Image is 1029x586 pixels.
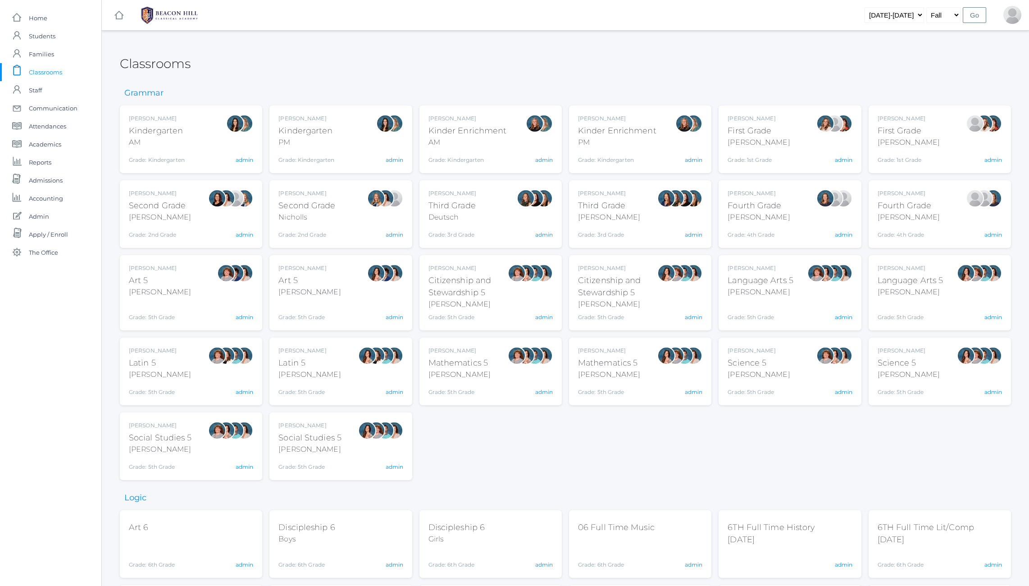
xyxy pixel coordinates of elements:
div: Cari Burke [235,264,253,282]
div: Grade: 3rd Grade [428,226,476,239]
div: Sarah Bence [807,264,825,282]
span: Communication [29,99,77,117]
div: [PERSON_NAME] [878,287,943,298]
div: Grade: 4th Grade [878,226,940,239]
div: Mathematics 5 [578,357,640,369]
div: [PERSON_NAME] [129,369,191,380]
div: Grade: 3rd Grade [578,226,640,239]
div: Citizenship and Stewardship 5 [428,275,508,299]
div: Sarah Bence [816,347,834,365]
div: [PERSON_NAME] [428,114,507,123]
div: Language Arts 5 [878,275,943,287]
div: [PERSON_NAME] [428,264,508,272]
div: Kinder Enrichment [578,125,656,137]
a: admin [685,561,702,568]
div: Language Arts 5 [728,275,793,287]
div: Jaimie Watson [825,114,843,133]
div: 6TH Full Time History [DATE] [728,522,843,546]
div: Rebecca Salazar [217,421,235,439]
div: Westen Taylor [975,264,993,282]
div: [PERSON_NAME] [428,369,491,380]
div: Heather Porter [834,189,852,207]
div: Grade: Kindergarten [278,151,334,164]
div: Grade: Kindergarten [129,151,185,164]
div: Discipleship 6 [428,522,485,534]
div: [PERSON_NAME] [728,212,790,223]
div: Sarah Bence [508,347,526,365]
div: Carolyn Sugimoto [376,264,394,282]
div: Kinder Enrichment [428,125,507,137]
div: Lydia Chaffin [966,189,984,207]
div: Westen Taylor [825,264,843,282]
div: Grade: 5th Grade [878,301,943,321]
div: [PERSON_NAME] [129,114,185,123]
div: [PERSON_NAME] [878,114,940,123]
div: [PERSON_NAME] [129,421,192,430]
a: admin [386,561,403,568]
div: Deutsch [428,212,476,223]
div: [PERSON_NAME] [129,264,191,272]
div: Cari Burke [684,264,702,282]
div: [PERSON_NAME] [129,444,192,455]
div: Grade: 5th Grade [428,384,491,396]
div: Jordyn Dewey [376,114,394,133]
div: Mathematics 5 [428,357,491,369]
div: Heather Wallock [834,114,852,133]
h2: Classrooms [120,57,191,71]
div: Cari Burke [385,347,403,365]
div: [PERSON_NAME] [728,189,790,197]
div: [PERSON_NAME] [578,347,640,355]
div: [PERSON_NAME] [578,189,640,197]
div: Latin 5 [129,357,191,369]
div: Westen Taylor [675,264,693,282]
div: Grade: 6th Grade [428,548,485,569]
div: Courtney Nicholls [367,189,385,207]
div: Discipleship 6 [278,522,335,534]
div: Grade: 6th Grade [278,548,335,569]
a: admin [236,561,253,568]
span: Attendances [29,117,66,135]
div: Westen Taylor [526,347,544,365]
div: PM [278,137,334,148]
div: Juliana Fowler [535,189,553,207]
div: [PERSON_NAME] [878,212,940,223]
div: Andrea Deutsch [666,189,684,207]
div: Lori Webster [657,189,675,207]
div: [PERSON_NAME] [728,264,793,272]
div: [PERSON_NAME] [278,421,341,430]
div: 6TH Full Time Lit/Comp [DATE] [878,522,993,546]
div: Westen Taylor [675,347,693,365]
div: [PERSON_NAME] [878,264,943,272]
div: Fourth Grade [728,200,790,212]
div: First Grade [878,125,940,137]
div: Science 5 [728,357,790,369]
div: Third Grade [428,200,476,212]
div: Rebecca Salazar [825,347,843,365]
div: [PERSON_NAME] [278,369,341,380]
span: Academics [29,135,61,153]
div: Emily Balli [208,189,226,207]
div: Grade: 5th Grade [428,313,508,321]
div: Latin 5 [278,357,341,369]
div: Grade: 5th Grade [878,384,940,396]
div: Courtney Nicholls [235,189,253,207]
div: [PERSON_NAME] [428,189,476,197]
div: Sarah Bence [966,347,984,365]
div: Nicholls [278,212,335,223]
div: Social Studies 5 [129,432,192,444]
div: Sarah Bence [208,347,226,365]
div: Katie Watters [675,189,693,207]
div: Maureen Doyle [385,114,403,133]
div: Second Grade [278,200,335,212]
div: Jordyn Dewey [226,114,244,133]
div: Sarah Armstrong [385,189,403,207]
div: Grade: 2nd Grade [129,226,191,239]
div: Grade: 5th Grade [129,384,191,396]
div: [PERSON_NAME] [428,347,491,355]
span: Admin [29,207,49,225]
div: Grade: 5th Grade [278,384,341,396]
div: [PERSON_NAME] [129,347,191,355]
div: Cari Burke [235,347,253,365]
div: Sarah Armstrong [226,189,244,207]
span: Students [29,27,55,45]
